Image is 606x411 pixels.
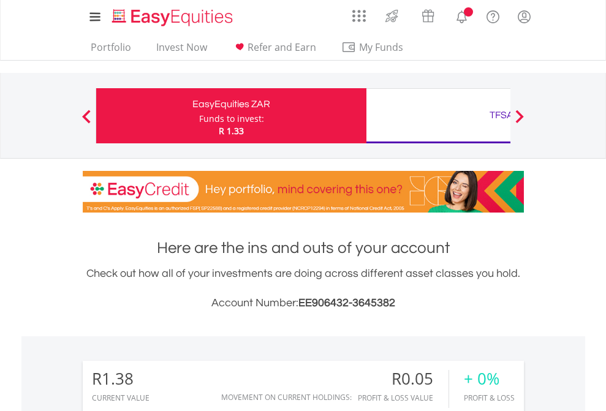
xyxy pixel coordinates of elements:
img: EasyEquities_Logo.png [110,7,238,28]
a: Refer and Earn [227,41,321,60]
a: AppsGrid [344,3,374,23]
div: R1.38 [92,370,150,388]
div: Funds to invest: [199,113,264,125]
span: EE906432-3645382 [298,297,395,309]
h3: Account Number: [83,295,524,312]
a: My Profile [509,3,540,30]
span: R 1.33 [219,125,244,137]
img: thrive-v2.svg [382,6,402,26]
img: EasyCredit Promotion Banner [83,171,524,213]
a: Portfolio [86,41,136,60]
span: Refer and Earn [248,40,316,54]
a: FAQ's and Support [477,3,509,28]
span: My Funds [341,39,422,55]
h1: Here are the ins and outs of your account [83,237,524,259]
div: Movement on Current Holdings: [221,393,352,401]
div: Profit & Loss Value [358,394,449,402]
div: EasyEquities ZAR [104,96,359,113]
img: vouchers-v2.svg [418,6,438,26]
div: Profit & Loss [464,394,515,402]
div: + 0% [464,370,515,388]
a: Invest Now [151,41,212,60]
div: R0.05 [358,370,449,388]
button: Next [507,116,532,128]
a: Home page [107,3,238,28]
button: Previous [74,116,99,128]
a: Notifications [446,3,477,28]
img: grid-menu-icon.svg [352,9,366,23]
a: Vouchers [410,3,446,26]
div: Check out how all of your investments are doing across different asset classes you hold. [83,265,524,312]
div: CURRENT VALUE [92,394,150,402]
